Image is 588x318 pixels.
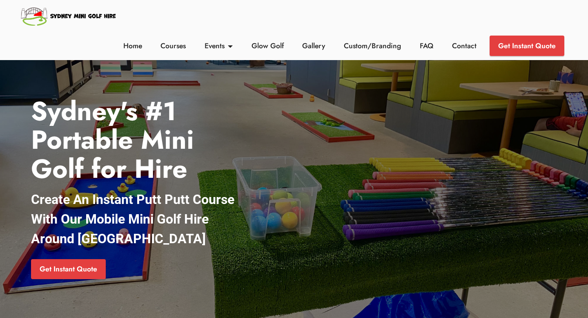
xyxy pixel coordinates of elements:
[121,40,144,51] a: Home
[203,40,235,51] a: Events
[31,92,194,188] strong: Sydney's #1 Portable Mini Golf for Hire
[31,259,106,280] a: Get Instant Quote
[249,40,286,51] a: Glow Golf
[158,40,188,51] a: Courses
[418,40,436,51] a: FAQ
[20,4,118,28] img: Sydney Mini Golf Hire
[342,40,403,51] a: Custom/Branding
[450,40,479,51] a: Contact
[300,40,327,51] a: Gallery
[490,36,564,56] a: Get Instant Quote
[31,192,234,246] strong: Create An Instant Putt Putt Course With Our Mobile Mini Golf Hire Around [GEOGRAPHIC_DATA]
